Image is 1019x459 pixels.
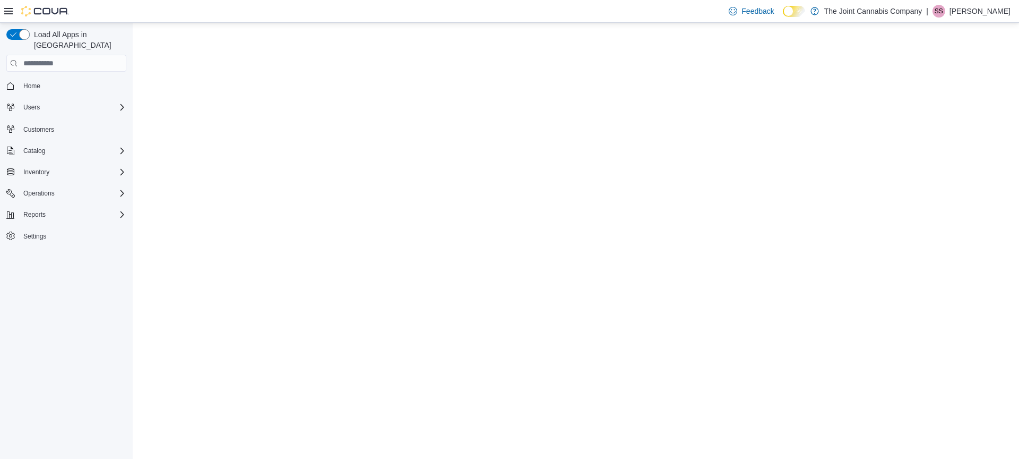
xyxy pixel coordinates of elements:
span: Dark Mode [783,17,783,18]
img: Cova [21,6,69,16]
span: Customers [19,122,126,135]
input: Dark Mode [783,6,805,17]
div: Sagar Sanghera [932,5,945,18]
nav: Complex example [6,74,126,271]
a: Customers [19,123,58,136]
a: Feedback [724,1,778,22]
button: Reports [19,208,50,221]
span: Settings [19,229,126,243]
span: Feedback [741,6,774,16]
button: Home [2,78,131,93]
a: Home [19,80,45,92]
span: Settings [23,232,46,241]
span: SS [935,5,943,18]
span: Reports [23,210,46,219]
button: Operations [19,187,59,200]
button: Operations [2,186,131,201]
span: Home [23,82,40,90]
span: Operations [23,189,55,198]
button: Customers [2,121,131,137]
a: Settings [19,230,50,243]
p: [PERSON_NAME] [949,5,1011,18]
button: Settings [2,228,131,244]
button: Reports [2,207,131,222]
span: Users [23,103,40,112]
span: Catalog [23,147,45,155]
span: Inventory [19,166,126,178]
span: Customers [23,125,54,134]
span: Operations [19,187,126,200]
button: Catalog [19,144,49,157]
button: Users [2,100,131,115]
span: Inventory [23,168,49,176]
p: The Joint Cannabis Company [824,5,922,18]
button: Inventory [19,166,54,178]
span: Users [19,101,126,114]
span: Catalog [19,144,126,157]
span: Home [19,79,126,92]
button: Inventory [2,165,131,180]
p: | [926,5,928,18]
span: Reports [19,208,126,221]
span: Load All Apps in [GEOGRAPHIC_DATA] [30,29,126,50]
button: Users [19,101,44,114]
button: Catalog [2,143,131,158]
